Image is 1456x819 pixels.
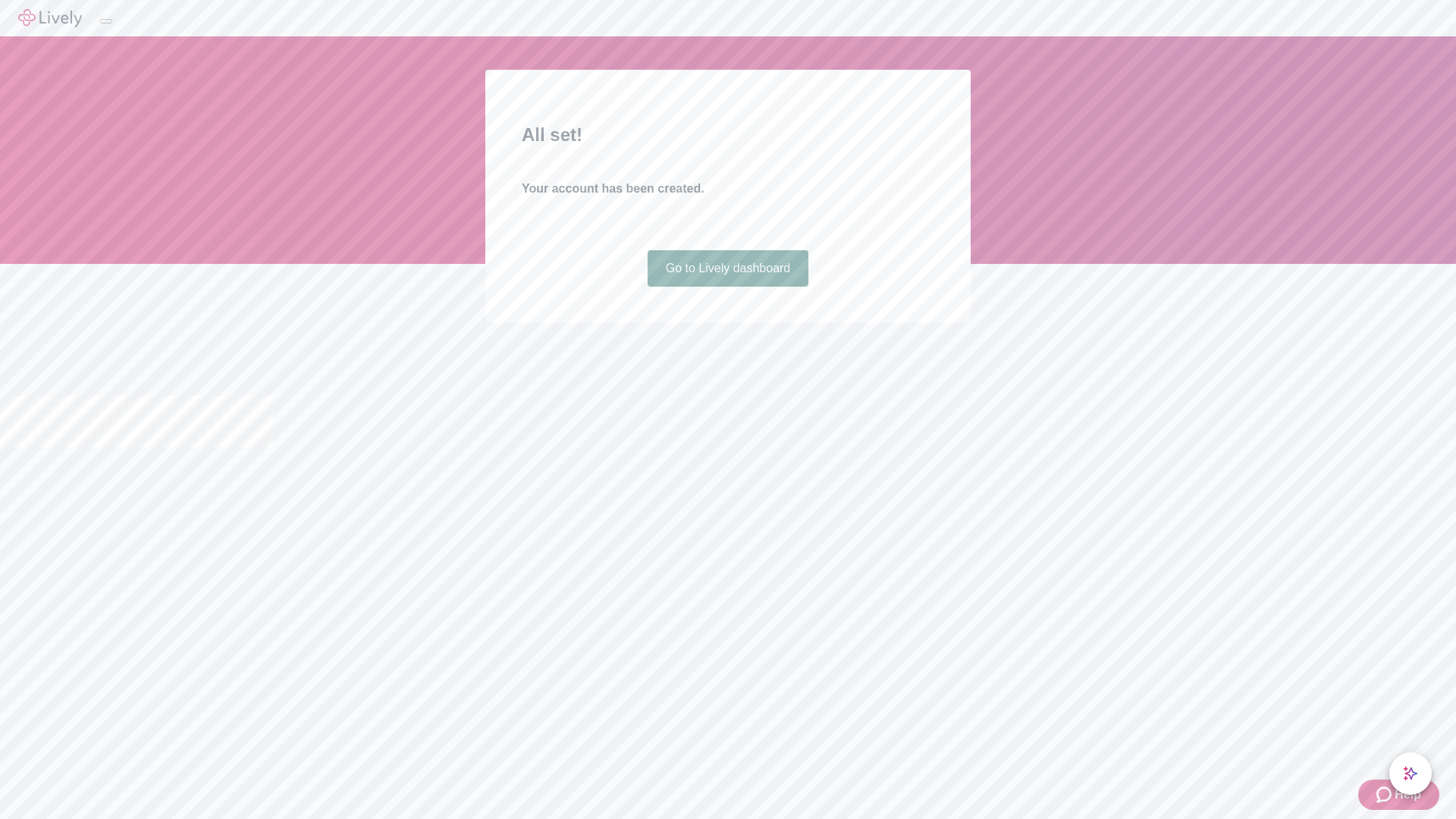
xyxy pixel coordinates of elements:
[18,9,82,27] img: Lively
[100,19,112,24] button: Log out
[1395,786,1421,804] span: Help
[1389,752,1432,795] button: chat
[1358,780,1439,810] button: Zendesk support iconHelp
[648,250,809,287] a: Go to Lively dashboard
[1376,786,1395,804] svg: Zendesk support icon
[522,121,934,149] h2: All set!
[1403,766,1418,781] svg: Lively AI Assistant
[522,180,934,198] h4: Your account has been created.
